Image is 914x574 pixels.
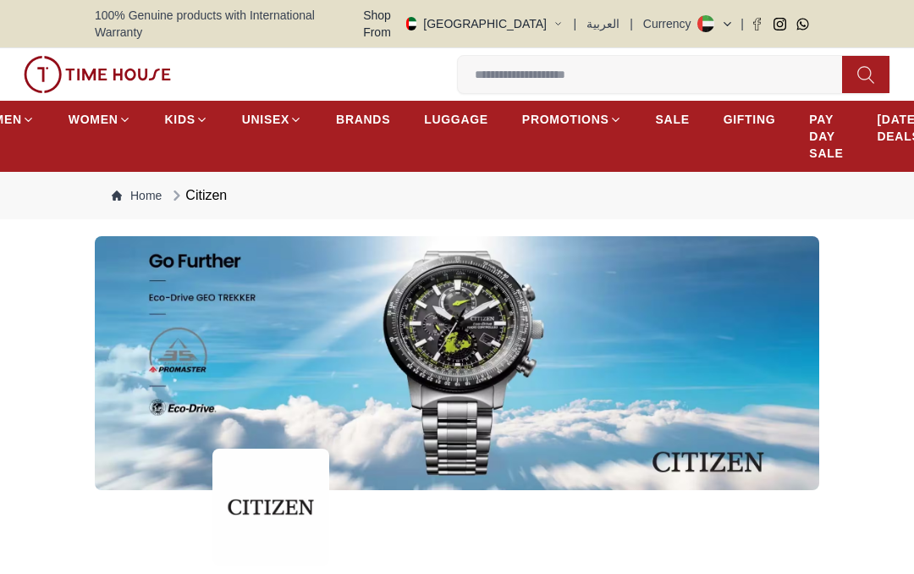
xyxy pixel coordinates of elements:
a: LUGGAGE [424,104,488,135]
a: BRANDS [336,104,390,135]
a: Facebook [751,18,763,30]
button: Shop From[GEOGRAPHIC_DATA] [355,7,564,41]
span: PROMOTIONS [522,111,609,128]
img: ... [95,236,819,490]
span: | [630,15,633,32]
a: SALE [656,104,690,135]
span: WOMEN [69,111,118,128]
a: UNISEX [242,104,302,135]
a: Instagram [774,18,786,30]
button: العربية [586,15,619,32]
a: WOMEN [69,104,131,135]
span: PAY DAY SALE [809,111,843,162]
a: Home [112,187,162,204]
nav: Breadcrumb [95,172,819,219]
a: PROMOTIONS [522,104,622,135]
div: Currency [643,15,698,32]
span: | [574,15,577,32]
span: | [741,15,744,32]
a: GIFTING [724,104,776,135]
span: KIDS [165,111,195,128]
span: 100% Genuine products with International Warranty [95,7,355,41]
span: BRANDS [336,111,390,128]
img: ... [24,56,171,93]
span: GIFTING [724,111,776,128]
span: LUGGAGE [424,111,488,128]
span: SALE [656,111,690,128]
a: KIDS [165,104,208,135]
a: PAY DAY SALE [809,104,843,168]
img: United Arab Emirates [406,17,416,30]
a: Whatsapp [796,18,809,30]
img: ... [212,449,329,566]
div: Citizen [168,185,227,206]
span: UNISEX [242,111,289,128]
